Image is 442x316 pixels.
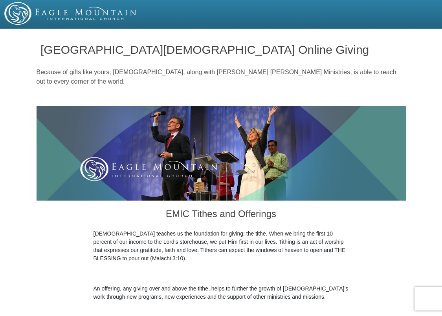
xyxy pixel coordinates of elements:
[94,230,349,263] p: [DEMOGRAPHIC_DATA] teaches us the foundation for giving: the tithe. When we bring the first 10 pe...
[94,285,349,301] p: An offering, any giving over and above the tithe, helps to further the growth of [DEMOGRAPHIC_DAT...
[40,43,402,56] h1: [GEOGRAPHIC_DATA][DEMOGRAPHIC_DATA] Online Giving
[37,68,406,86] p: Because of gifts like yours, [DEMOGRAPHIC_DATA], along with [PERSON_NAME] [PERSON_NAME] Ministrie...
[4,2,137,25] img: EMIC
[94,201,349,230] h3: EMIC Tithes and Offerings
